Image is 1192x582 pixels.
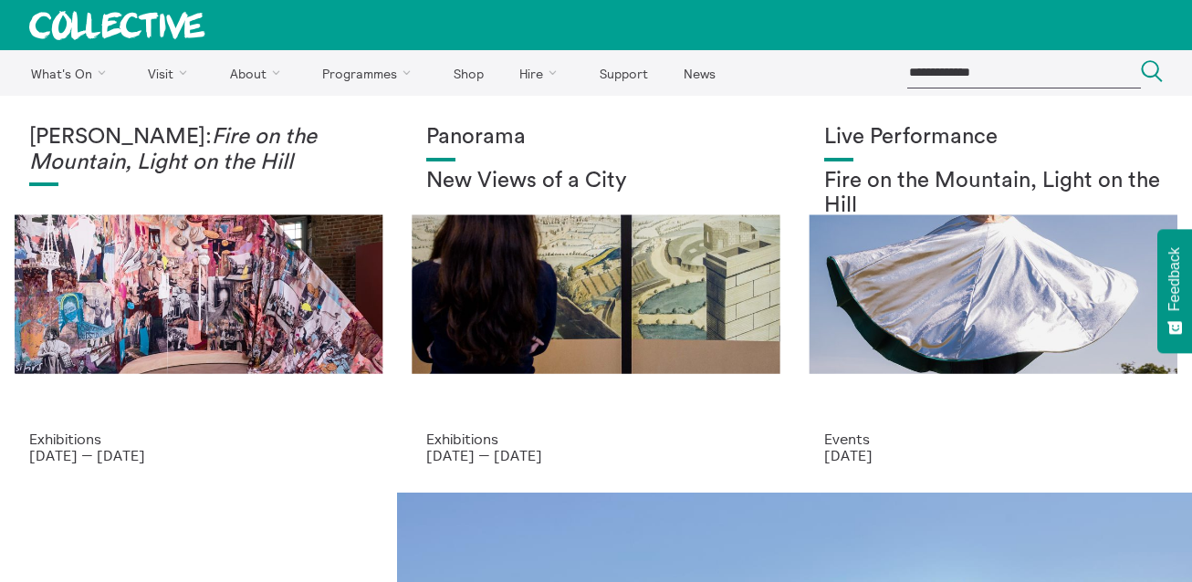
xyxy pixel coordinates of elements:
[426,125,765,151] h1: Panorama
[1157,229,1192,353] button: Feedback - Show survey
[29,431,368,447] p: Exhibitions
[583,50,664,96] a: Support
[437,50,499,96] a: Shop
[795,96,1192,493] a: Photo: Eoin Carey Live Performance Fire on the Mountain, Light on the Hill Events [DATE]
[132,50,211,96] a: Visit
[667,50,731,96] a: News
[824,431,1163,447] p: Events
[29,126,317,173] em: Fire on the Mountain, Light on the Hill
[426,431,765,447] p: Exhibitions
[824,169,1163,219] h2: Fire on the Mountain, Light on the Hill
[426,169,765,194] h2: New Views of a City
[426,447,765,463] p: [DATE] — [DATE]
[214,50,303,96] a: About
[397,96,794,493] a: Collective Panorama June 2025 small file 8 Panorama New Views of a City Exhibitions [DATE] — [DATE]
[504,50,580,96] a: Hire
[824,447,1163,463] p: [DATE]
[307,50,434,96] a: Programmes
[29,125,368,175] h1: [PERSON_NAME]:
[824,125,1163,151] h1: Live Performance
[29,447,368,463] p: [DATE] — [DATE]
[1166,247,1183,311] span: Feedback
[15,50,129,96] a: What's On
